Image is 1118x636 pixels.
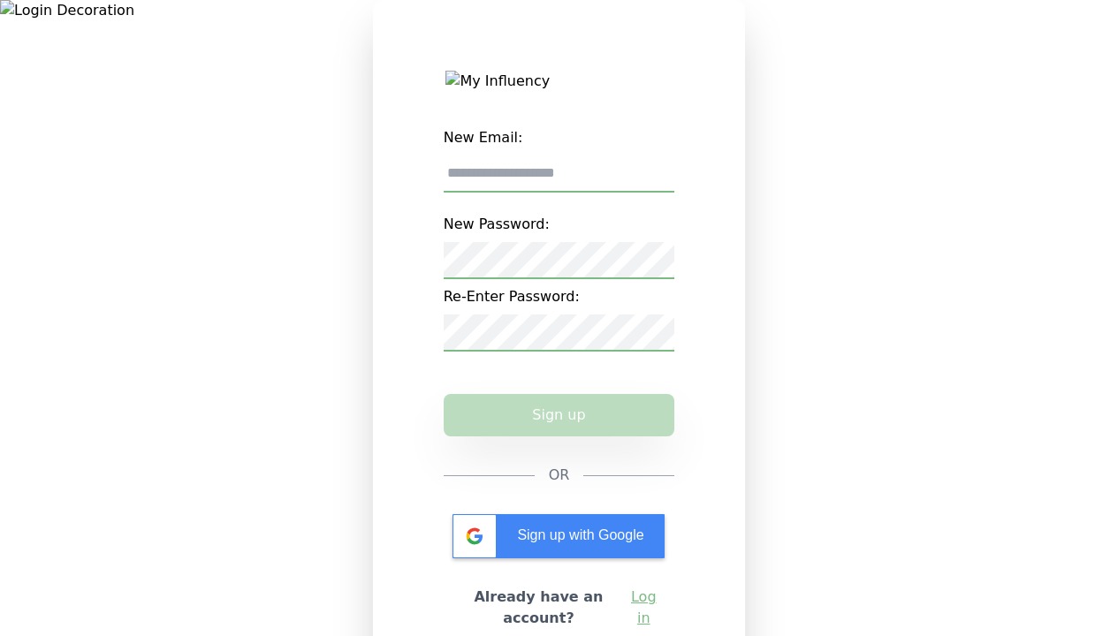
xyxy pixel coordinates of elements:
[458,587,620,629] h2: Already have an account?
[517,527,643,542] span: Sign up with Google
[444,394,675,436] button: Sign up
[453,514,665,558] div: Sign up with Google
[444,207,675,242] label: New Password:
[549,465,570,486] span: OR
[444,120,675,155] label: New Email:
[445,71,672,92] img: My Influency
[444,279,675,314] label: Re-Enter Password:
[627,587,660,629] a: Log in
